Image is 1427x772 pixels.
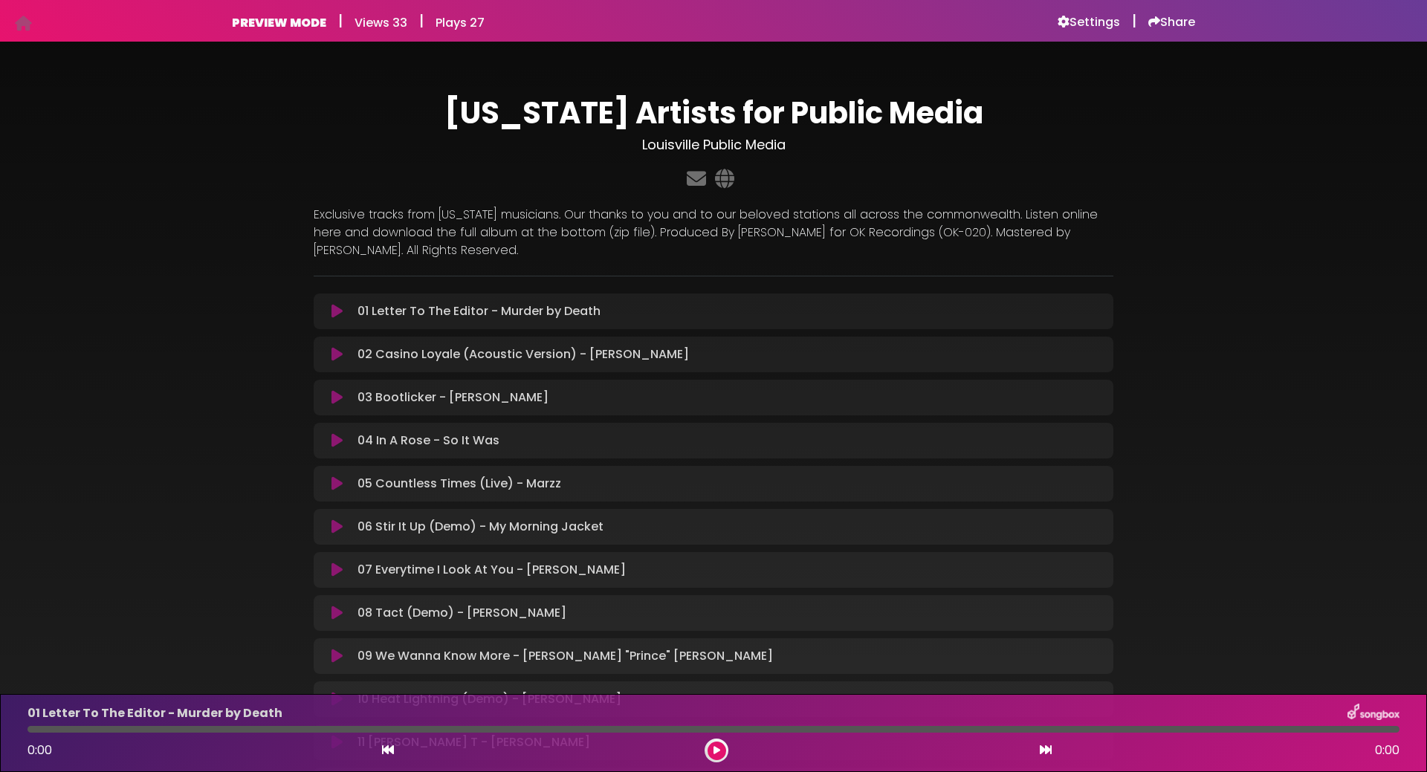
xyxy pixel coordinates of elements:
p: 01 Letter To The Editor - Murder by Death [27,704,282,722]
span: 0:00 [1375,742,1400,759]
h6: Plays 27 [436,16,485,30]
h6: PREVIEW MODE [232,16,326,30]
h6: Views 33 [355,16,407,30]
p: 01 Letter To The Editor - Murder by Death [357,302,601,320]
h3: Louisville Public Media [314,137,1113,153]
h5: | [419,12,424,30]
p: Exclusive tracks from [US_STATE] musicians. Our thanks to you and to our beloved stations all acr... [314,206,1113,259]
span: 0:00 [27,742,52,759]
p: 09 We Wanna Know More - [PERSON_NAME] "Prince" [PERSON_NAME] [357,647,773,665]
a: Settings [1058,15,1120,30]
p: 10 Heat Lightning (Demo) - [PERSON_NAME] [357,690,621,708]
a: Share [1148,15,1195,30]
h5: | [1132,12,1136,30]
p: 02 Casino Loyale (Acoustic Version) - [PERSON_NAME] [357,346,689,363]
h5: | [338,12,343,30]
p: 04 In A Rose - So It Was [357,432,499,450]
img: songbox-logo-white.png [1347,704,1400,723]
p: 08 Tact (Demo) - [PERSON_NAME] [357,604,566,622]
p: 07 Everytime I Look At You - [PERSON_NAME] [357,561,626,579]
p: 06 Stir It Up (Demo) - My Morning Jacket [357,518,604,536]
h1: [US_STATE] Artists for Public Media [314,95,1113,131]
p: 03 Bootlicker - [PERSON_NAME] [357,389,549,406]
p: 05 Countless Times (Live) - Marzz [357,475,561,493]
